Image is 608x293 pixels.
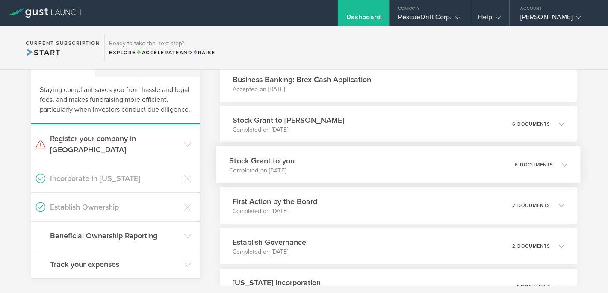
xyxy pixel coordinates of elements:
p: 1 document [517,284,550,289]
p: Completed on [DATE] [229,166,295,175]
h3: First Action by the Board [233,196,317,207]
div: Dashboard [346,13,381,26]
h3: Stock Grant to you [229,155,295,166]
h3: Register your company in [GEOGRAPHIC_DATA] [50,133,180,155]
h3: Establish Ownership [50,201,180,213]
div: Help [478,13,501,26]
h3: Track your expenses [50,259,180,270]
div: Ready to take the next step?ExploreAccelerateandRaise [104,34,219,61]
span: Raise [192,50,215,56]
h3: Incorporate in [US_STATE] [50,173,180,184]
p: Completed on [DATE] [233,248,306,256]
div: Explore [109,49,215,56]
p: 2 documents [512,244,550,249]
div: [PERSON_NAME] [520,13,593,26]
iframe: Chat Widget [565,252,608,293]
h3: Beneficial Ownership Reporting [50,230,180,241]
p: Completed on [DATE] [233,126,344,134]
p: 6 documents [512,122,550,127]
span: Accelerate [136,50,180,56]
div: RescueDrift Corp. [398,13,460,26]
h3: [US_STATE] Incorporation [233,277,321,288]
h2: Current Subscription [26,41,100,46]
div: Staying compliant saves you from hassle and legal fees, and makes fundraising more efficient, par... [31,77,200,124]
h3: Ready to take the next step? [109,41,215,47]
p: 6 documents [514,163,553,167]
span: and [136,50,193,56]
p: 2 documents [512,203,550,208]
h3: Stock Grant to [PERSON_NAME] [233,115,344,126]
h3: Establish Governance [233,237,306,248]
span: Start [26,48,60,57]
p: Completed on [DATE] [233,207,317,216]
p: Accepted on [DATE] [233,85,371,94]
h3: Business Banking: Brex Cash Application [233,74,371,85]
